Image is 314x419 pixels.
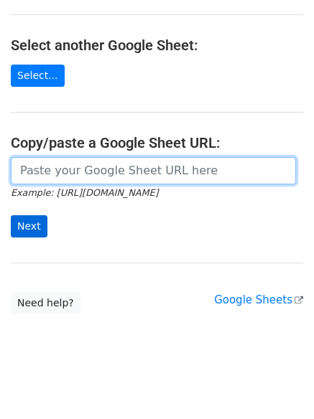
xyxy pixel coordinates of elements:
input: Next [11,215,47,237]
iframe: Chat Widget [242,350,314,419]
a: Select... [11,65,65,87]
a: Need help? [11,292,80,314]
h4: Copy/paste a Google Sheet URL: [11,134,303,151]
input: Paste your Google Sheet URL here [11,157,296,184]
h4: Select another Google Sheet: [11,37,303,54]
a: Google Sheets [214,293,303,306]
small: Example: [URL][DOMAIN_NAME] [11,187,158,198]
